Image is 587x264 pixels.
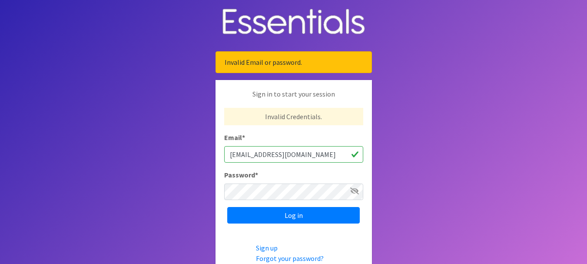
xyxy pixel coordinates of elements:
[255,170,258,179] abbr: required
[216,51,372,73] div: Invalid Email or password.
[227,207,360,224] input: Log in
[256,244,278,252] a: Sign up
[224,132,245,143] label: Email
[224,108,363,125] p: Invalid Credentials.
[256,254,324,263] a: Forgot your password?
[242,133,245,142] abbr: required
[224,89,363,108] p: Sign in to start your session
[224,170,258,180] label: Password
